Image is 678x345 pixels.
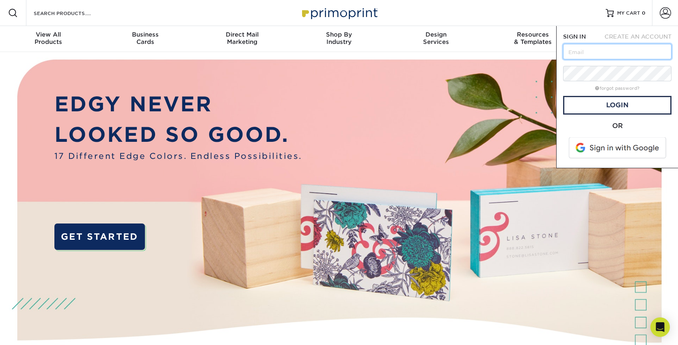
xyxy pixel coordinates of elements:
[54,119,302,150] p: LOOKED SO GOOD.
[617,10,640,17] span: MY CART
[97,31,194,38] span: Business
[291,31,388,46] div: Industry
[291,31,388,38] span: Shop By
[484,31,581,38] span: Resources
[298,4,380,22] img: Primoprint
[650,317,670,337] div: Open Intercom Messenger
[54,223,145,250] a: GET STARTED
[387,31,484,38] span: Design
[291,26,388,52] a: Shop ByIndustry
[605,33,672,40] span: CREATE AN ACCOUNT
[54,150,302,162] span: 17 Different Edge Colors. Endless Possibilities.
[97,26,194,52] a: BusinessCards
[194,31,291,38] span: Direct Mail
[54,89,302,119] p: EDGY NEVER
[563,33,586,40] span: SIGN IN
[484,31,581,46] div: & Templates
[642,10,646,16] span: 0
[595,86,639,91] a: forgot password?
[33,8,112,18] input: SEARCH PRODUCTS.....
[387,31,484,46] div: Services
[563,96,672,115] a: Login
[563,121,672,131] div: OR
[194,26,291,52] a: Direct MailMarketing
[387,26,484,52] a: DesignServices
[194,31,291,46] div: Marketing
[97,31,194,46] div: Cards
[484,26,581,52] a: Resources& Templates
[563,44,672,59] input: Email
